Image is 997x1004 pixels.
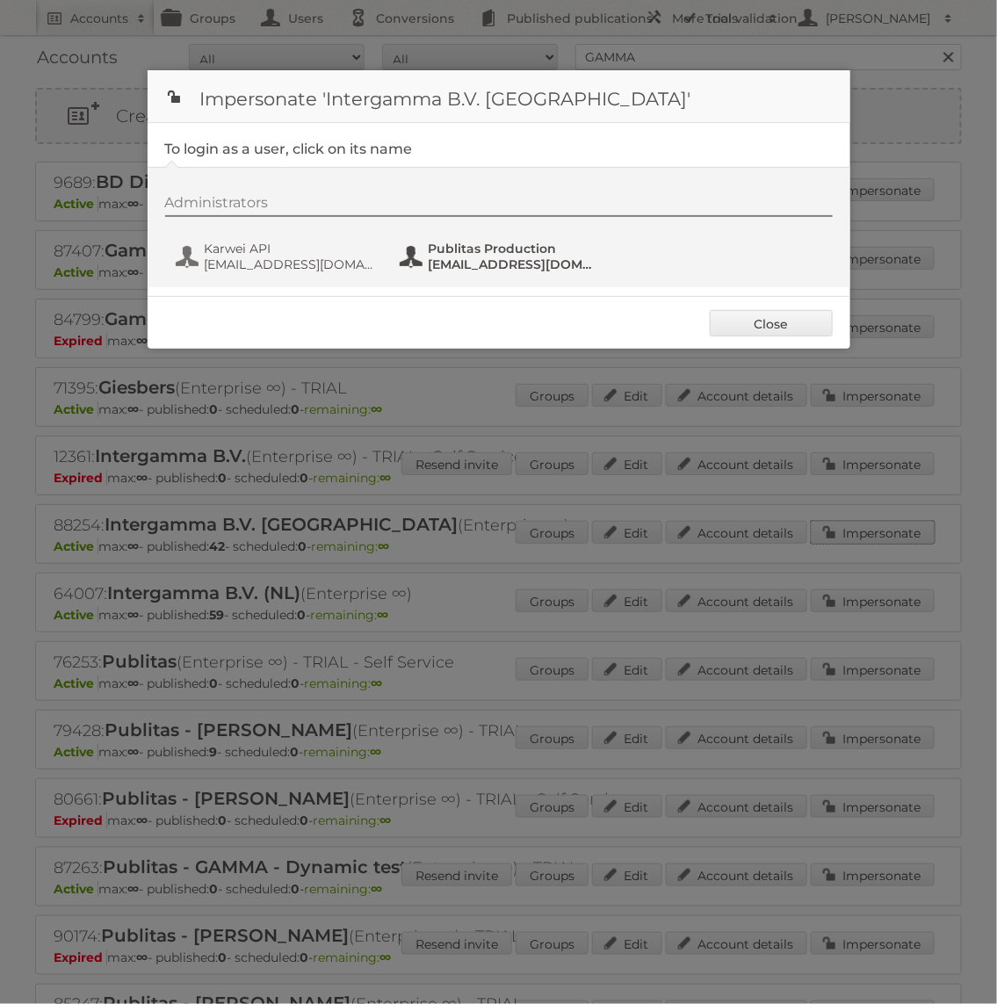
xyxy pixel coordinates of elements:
[710,310,833,336] a: Close
[148,70,850,123] h1: Impersonate 'Intergamma B.V. [GEOGRAPHIC_DATA]'
[205,256,375,272] span: [EMAIL_ADDRESS][DOMAIN_NAME]
[174,239,380,274] button: Karwei API [EMAIL_ADDRESS][DOMAIN_NAME]
[429,256,599,272] span: [EMAIL_ADDRESS][DOMAIN_NAME]
[165,194,833,217] div: Administrators
[429,241,599,256] span: Publitas Production
[398,239,604,274] button: Publitas Production [EMAIL_ADDRESS][DOMAIN_NAME]
[205,241,375,256] span: Karwei API
[165,141,413,157] legend: To login as a user, click on its name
